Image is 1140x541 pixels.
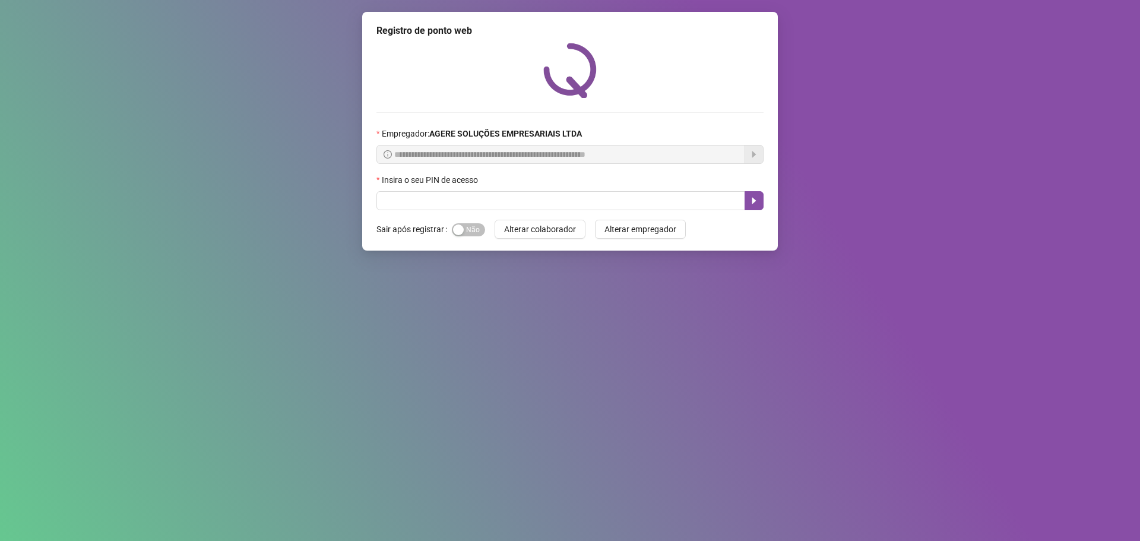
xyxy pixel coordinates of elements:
button: Alterar empregador [595,220,686,239]
span: caret-right [749,196,759,205]
button: Alterar colaborador [495,220,585,239]
span: Alterar colaborador [504,223,576,236]
div: Registro de ponto web [376,24,764,38]
span: info-circle [384,150,392,159]
label: Sair após registrar [376,220,452,239]
span: Empregador : [382,127,582,140]
strong: AGERE SOLUÇÕES EMPRESARIAIS LTDA [429,129,582,138]
span: Alterar empregador [604,223,676,236]
label: Insira o seu PIN de acesso [376,173,486,186]
img: QRPoint [543,43,597,98]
